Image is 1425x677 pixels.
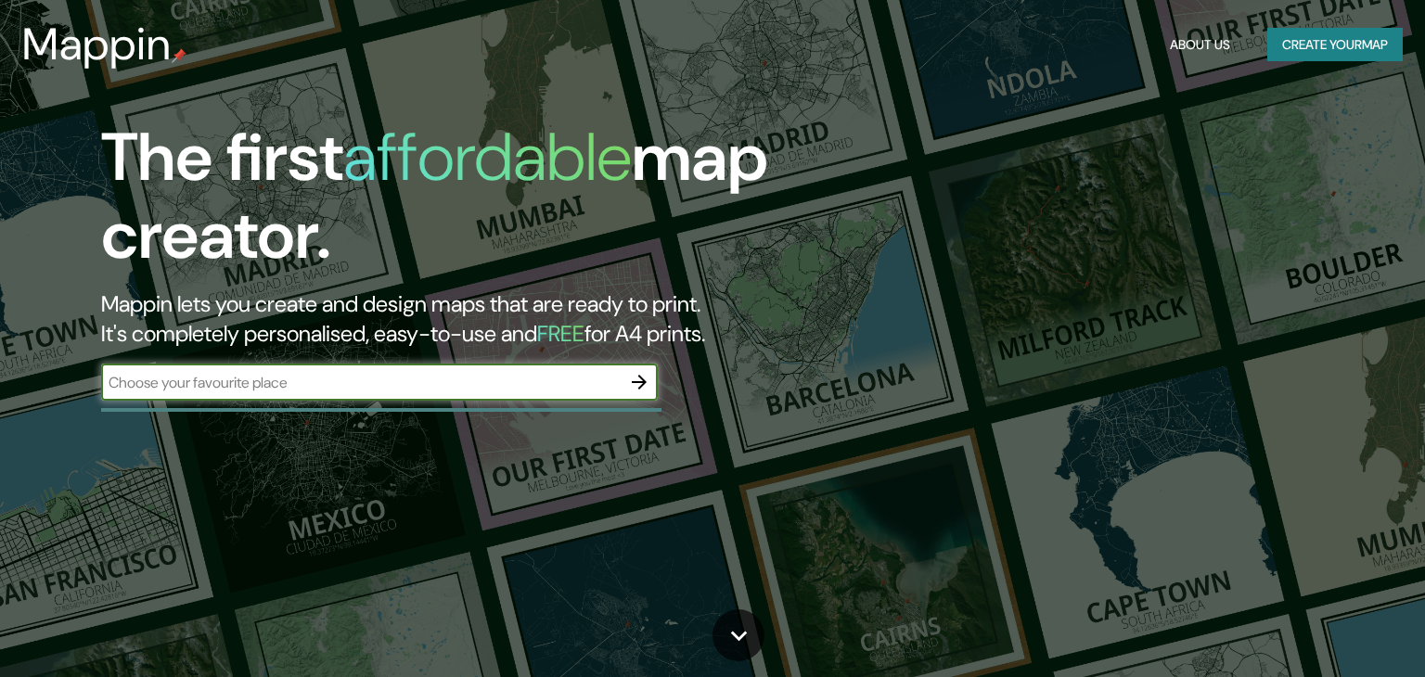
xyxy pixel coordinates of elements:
[172,48,186,63] img: mappin-pin
[101,372,621,393] input: Choose your favourite place
[101,289,814,349] h2: Mappin lets you create and design maps that are ready to print. It's completely personalised, eas...
[101,119,814,289] h1: The first map creator.
[1162,28,1238,62] button: About Us
[537,319,584,348] h5: FREE
[343,114,632,200] h1: affordable
[22,19,172,70] h3: Mappin
[1267,28,1403,62] button: Create yourmap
